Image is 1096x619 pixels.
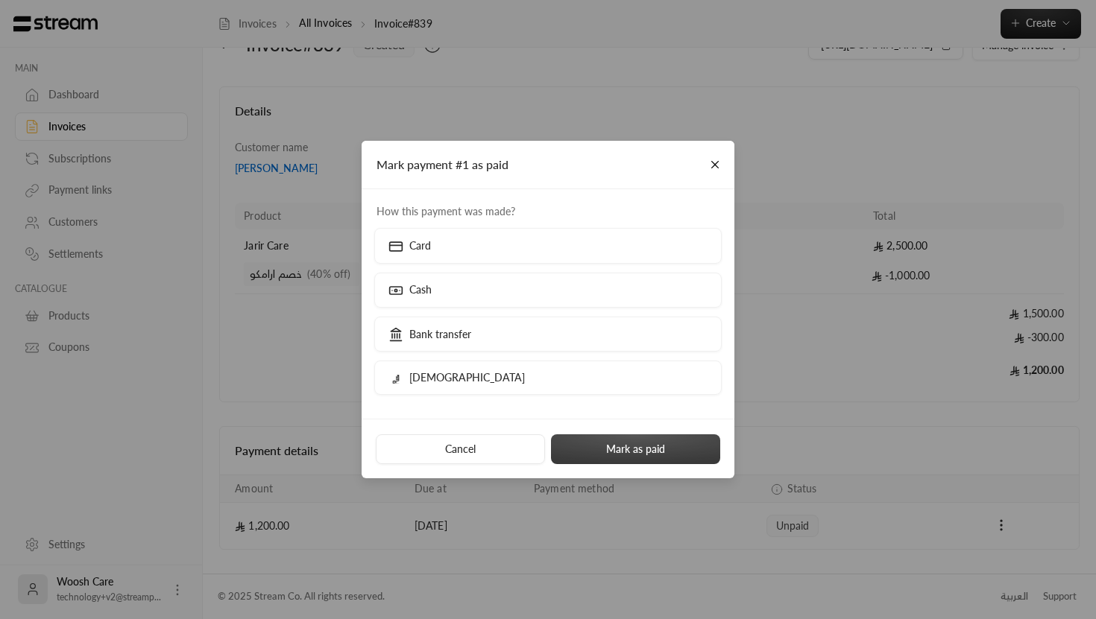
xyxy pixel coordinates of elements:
span: How this payment was made? [369,204,727,219]
button: Close [702,152,728,178]
p: Cash [409,282,432,297]
button: Mark as paid [551,434,720,464]
p: Bank transfer [409,327,471,342]
p: Card [409,238,431,253]
span: Mark payment #1 as paid [377,157,508,171]
button: Cancel [376,434,545,464]
img: qurrah logo [387,373,405,385]
p: [DEMOGRAPHIC_DATA] [409,370,525,385]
